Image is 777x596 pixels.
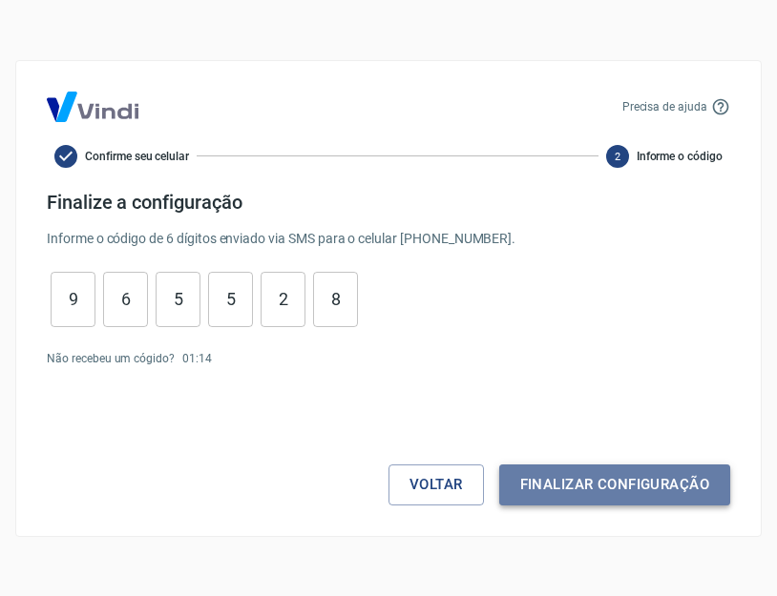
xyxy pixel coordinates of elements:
[47,191,730,214] h4: Finalize a configuração
[47,92,138,122] img: Logo Vind
[499,464,730,504] button: Finalizar configuração
[85,148,189,165] span: Confirme seu celular
[47,350,175,367] p: Não recebeu um cógido?
[47,229,730,249] p: Informe o código de 6 dígitos enviado via SMS para o celular [PHONE_NUMBER] .
[622,98,707,115] p: Precisa de ajuda
[182,350,212,367] p: 01 : 14
[637,148,723,165] span: Informe o código
[388,464,484,504] button: Voltar
[615,150,620,162] text: 2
